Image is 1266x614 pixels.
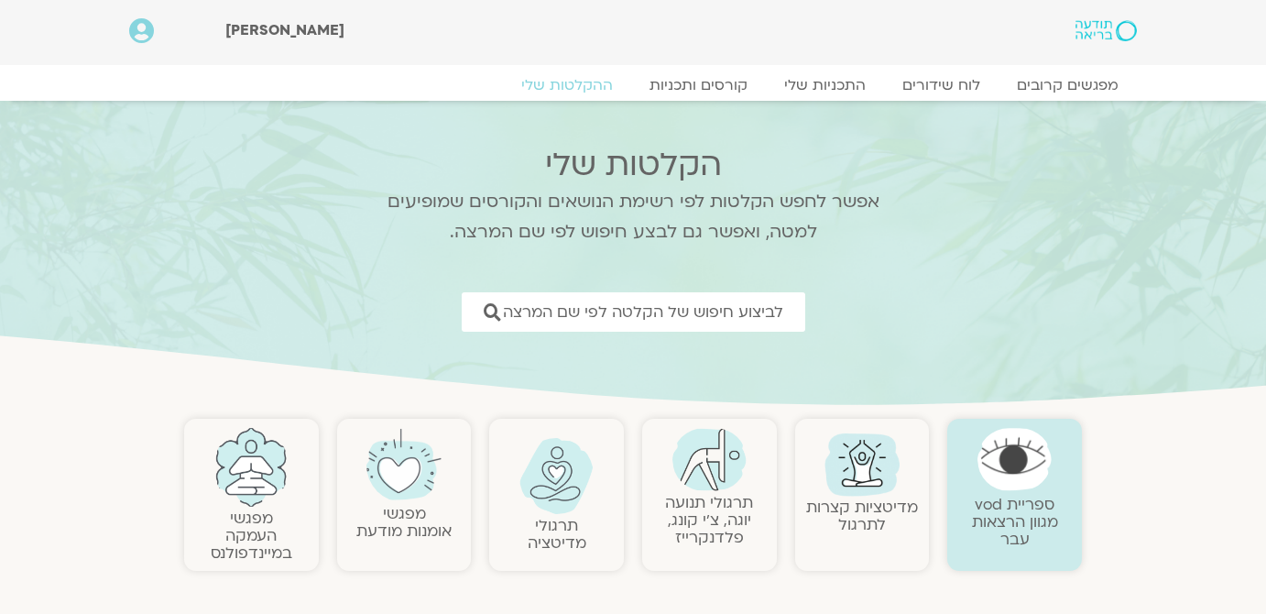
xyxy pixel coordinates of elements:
a: מדיטציות קצרות לתרגול [806,497,918,535]
p: אפשר לחפש הקלטות לפי רשימת הנושאים והקורסים שמופיעים למטה, ואפשר גם לבצע חיפוש לפי שם המרצה. [363,187,903,247]
a: קורסים ותכניות [631,76,766,94]
nav: Menu [129,76,1137,94]
span: [PERSON_NAME] [225,20,344,40]
h2: הקלטות שלי [363,147,903,183]
a: ספריית vodמגוון הרצאות עבר [972,494,1058,550]
a: תרגולי תנועהיוגה, צ׳י קונג, פלדנקרייז [665,492,753,548]
a: לוח שידורים [884,76,999,94]
a: מפגשיאומנות מודעת [356,503,452,542]
span: לביצוע חיפוש של הקלטה לפי שם המרצה [503,303,783,321]
a: ההקלטות שלי [503,76,631,94]
a: מפגשיהעמקה במיינדפולנס [211,508,292,564]
a: התכניות שלי [766,76,884,94]
a: תרגולימדיטציה [528,515,586,554]
a: מפגשים קרובים [999,76,1137,94]
a: לביצוע חיפוש של הקלטה לפי שם המרצה [462,292,805,332]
